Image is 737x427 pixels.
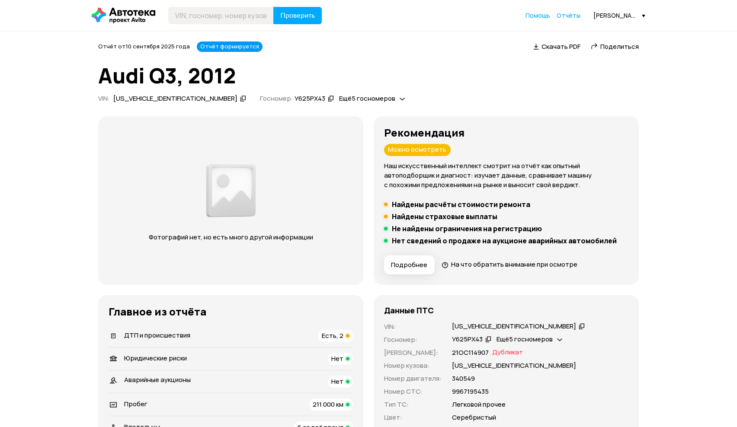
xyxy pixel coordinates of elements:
[384,361,442,370] p: Номер кузова :
[384,387,442,396] p: Номер СТС :
[98,42,190,50] span: Отчёт от 10 сентября 2025 года
[392,236,617,245] h5: Нет сведений о продаже на аукционе аварийных автомобилей
[526,11,550,20] a: Помощь
[384,322,442,331] p: VIN :
[124,354,187,363] span: Юридические риски
[392,200,530,209] h5: Найдены расчёты стоимости ремонта
[280,12,315,19] span: Проверить
[452,335,483,344] div: У625РХ43
[497,335,553,344] span: Ещё 5 госномеров
[124,399,147,408] span: Пробег
[557,11,580,20] a: Отчёты
[591,42,639,51] a: Поделиться
[98,94,110,103] span: VIN :
[273,7,322,24] button: Проверить
[384,400,442,409] p: Тип ТС :
[451,260,577,269] span: На что обратить внимание при осмотре
[452,322,576,331] div: [US_VEHICLE_IDENTIFICATION_NUMBER]
[331,354,343,363] span: Нет
[331,377,343,386] span: Нет
[113,94,237,103] div: [US_VEHICLE_IDENTIFICATION_NUMBER]
[452,361,576,370] p: [US_VEHICLE_IDENTIFICATION_NUMBER]
[98,64,639,87] h1: Audi Q3, 2012
[533,42,580,51] a: Скачать PDF
[557,11,580,19] span: Отчёты
[391,261,427,269] span: Подробнее
[442,260,577,269] a: На что обратить внимание при осмотре
[109,306,353,318] h3: Главное из отчёта
[542,42,580,51] span: Скачать PDF
[600,42,639,51] span: Поделиться
[452,387,489,396] p: 9967195435
[168,7,274,24] input: VIN, госномер, номер кузова
[392,224,542,233] h5: Не найдены ограничения на регистрацию
[452,413,496,422] p: Серебристый
[384,144,451,156] div: Можно осмотреть
[313,400,343,409] span: 211 000 км
[452,374,475,383] p: 340549
[384,255,435,274] button: Подробнее
[452,400,506,409] p: Легковой прочее
[124,331,190,340] span: ДТП и происшествия
[384,335,442,344] p: Госномер :
[593,11,645,19] div: [PERSON_NAME][EMAIL_ADDRESS][DOMAIN_NAME]
[384,348,442,357] p: [PERSON_NAME] :
[204,159,258,222] img: d89e54fb62fcf1f0.png
[124,375,191,384] span: Аварийные аукционы
[339,94,395,103] span: Ещё 5 госномеров
[197,41,263,52] div: Отчёт формируется
[260,94,293,103] span: Госномер:
[322,331,343,340] span: Есть, 2
[295,94,325,103] div: У625РХ43
[384,161,628,190] p: Наш искусственный интеллект смотрит на отчёт как опытный автоподборщик и диагност: изучает данные...
[452,348,489,357] p: 21ОС114907
[384,306,434,315] h4: Данные ПТС
[492,348,523,357] span: Дубликат
[140,233,321,242] p: Фотографий нет, но есть много другой информации
[392,212,497,221] h5: Найдены страховые выплаты
[384,374,442,383] p: Номер двигателя :
[384,127,628,139] h3: Рекомендация
[384,413,442,422] p: Цвет :
[526,11,550,19] span: Помощь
